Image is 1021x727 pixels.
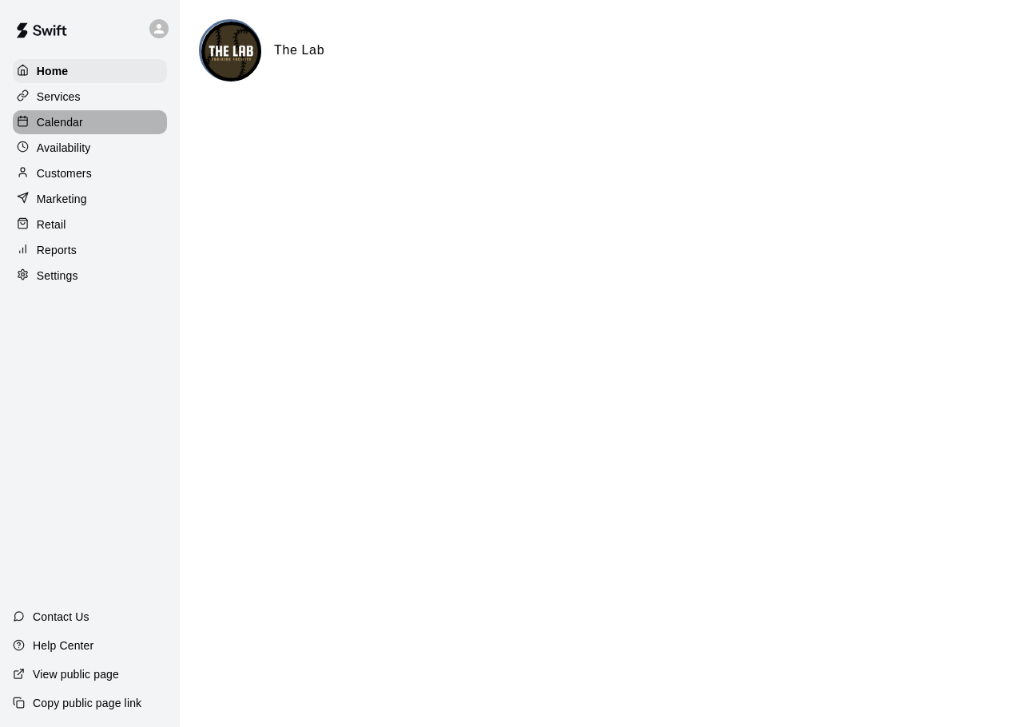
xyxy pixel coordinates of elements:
p: View public page [33,666,119,682]
p: Retail [37,217,66,232]
a: Home [13,59,167,83]
p: Services [37,89,81,105]
p: Copy public page link [33,695,141,711]
p: Marketing [37,191,87,207]
p: Calendar [37,114,83,130]
a: Customers [13,161,167,185]
a: Services [13,85,167,109]
a: Settings [13,264,167,288]
p: Reports [37,242,77,258]
a: Reports [13,238,167,262]
p: Contact Us [33,609,89,625]
img: The Lab logo [201,22,261,81]
p: Availability [37,140,91,156]
p: Help Center [33,638,93,654]
a: Retail [13,213,167,236]
a: Marketing [13,187,167,211]
p: Settings [37,268,78,284]
p: Customers [37,165,92,181]
a: Calendar [13,110,167,134]
h6: The Lab [274,40,324,61]
a: Availability [13,136,167,160]
p: Home [37,63,69,79]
